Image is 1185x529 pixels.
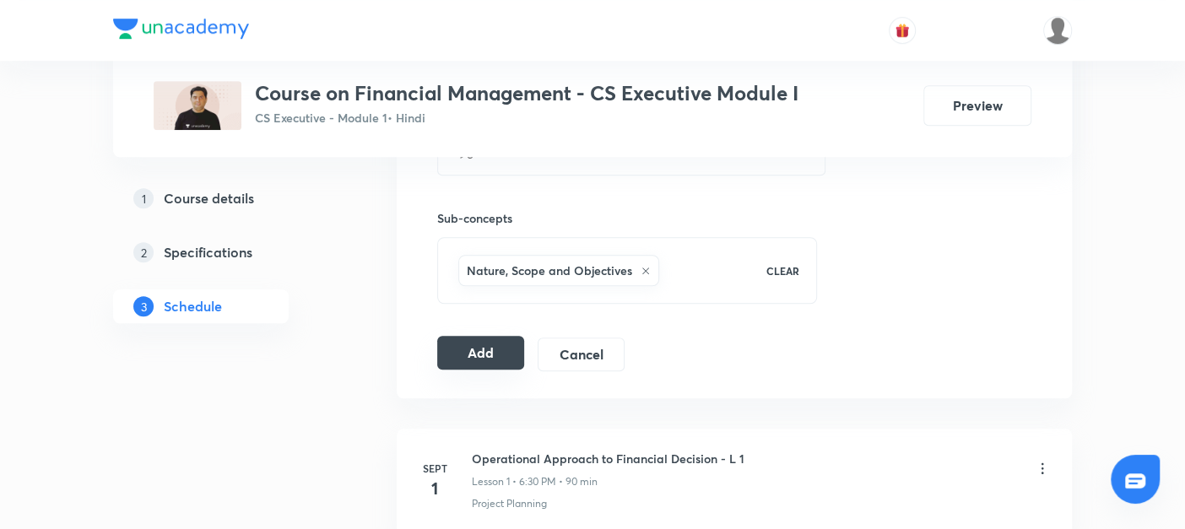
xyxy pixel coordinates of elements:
[418,476,452,501] h4: 1
[437,209,817,227] h6: Sub-concepts
[164,296,222,316] h5: Schedule
[133,188,154,208] p: 1
[1043,16,1072,45] img: adnan
[895,23,910,38] img: avatar
[538,337,625,371] button: Cancel
[164,242,252,262] h5: Specifications
[133,242,154,262] p: 2
[113,19,249,43] a: Company Logo
[437,336,524,370] button: Add
[164,188,254,208] h5: Course details
[472,496,547,511] p: Project Planning
[113,181,343,215] a: 1Course details
[113,19,249,39] img: Company Logo
[255,81,798,105] h3: Course on Financial Management - CS Executive Module I
[133,296,154,316] p: 3
[467,262,632,279] h6: Nature, Scope and Objectives
[472,474,598,489] p: Lesson 1 • 6:30 PM • 90 min
[154,81,241,130] img: D63D5E73-FFF7-42D6-8C79-287E9C229F6B_plus.png
[889,17,916,44] button: avatar
[418,461,452,476] h6: Sept
[923,85,1031,126] button: Preview
[113,235,343,269] a: 2Specifications
[255,109,798,127] p: CS Executive - Module 1 • Hindi
[766,263,799,278] p: CLEAR
[472,450,744,467] h6: Operational Approach to Financial Decision - L 1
